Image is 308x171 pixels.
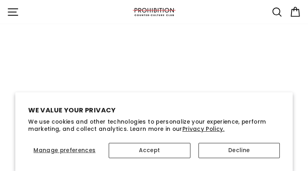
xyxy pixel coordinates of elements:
[182,125,225,133] a: Privacy Policy.
[33,147,95,154] span: Manage preferences
[109,143,190,158] button: Accept
[198,143,280,158] button: Decline
[28,105,280,115] h2: We value your privacy
[132,8,176,16] img: PROHIBITION COUNTER-CULTURE CLUB
[28,143,101,158] button: Manage preferences
[28,118,280,132] p: We use cookies and other technologies to personalize your experience, perform marketing, and coll...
